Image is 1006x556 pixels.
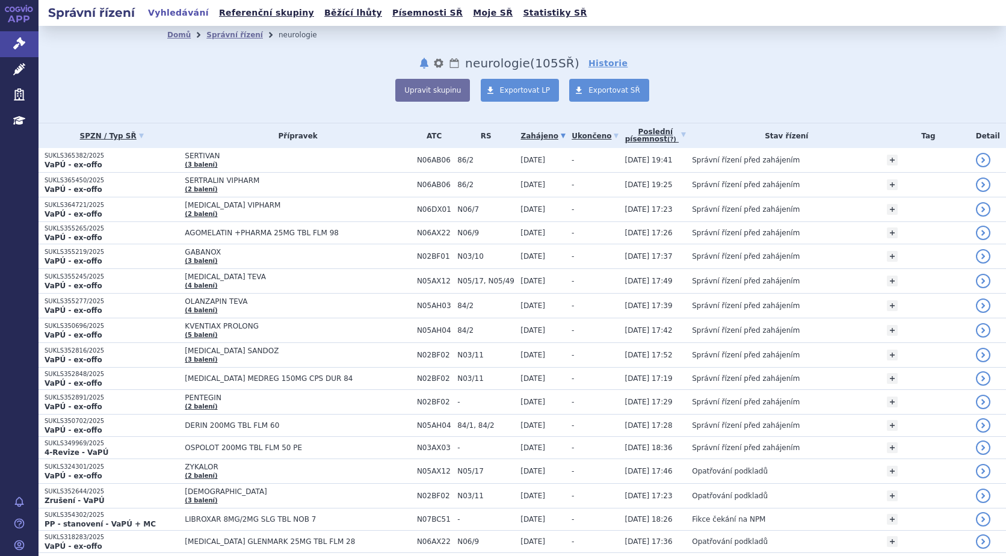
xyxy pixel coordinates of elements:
span: Opatřování podkladů [692,537,768,546]
a: + [887,227,898,238]
th: ATC [411,123,451,148]
span: - [572,252,574,261]
span: [DATE] 17:28 [625,421,673,430]
span: Správní řízení před zahájením [692,374,800,383]
a: + [887,397,898,407]
a: detail [976,178,990,192]
a: detail [976,464,990,478]
a: Písemnosti SŘ [389,5,466,21]
span: - [572,351,574,359]
p: SUKLS318283/2025 [45,533,179,542]
a: + [887,325,898,336]
a: SPZN / Typ SŘ [45,128,179,144]
span: - [572,229,574,237]
a: (2 balení) [185,403,217,410]
span: - [457,515,514,524]
span: [DATE] 17:19 [625,374,673,383]
a: + [887,373,898,384]
a: + [887,350,898,360]
a: + [887,155,898,165]
a: Ukončeno [572,128,619,144]
a: detail [976,418,990,433]
a: detail [976,226,990,240]
a: (2 balení) [185,186,217,193]
span: - [572,374,574,383]
span: - [572,277,574,285]
a: Exportovat LP [481,79,560,102]
th: Tag [881,123,969,148]
strong: VaPÚ - ex-offo [45,472,102,480]
span: - [572,421,574,430]
span: [DATE] [520,351,545,359]
button: notifikace [418,56,430,70]
span: [DATE] [520,374,545,383]
span: [DATE] [520,326,545,335]
span: 86/2 [457,156,514,164]
strong: VaPÚ - ex-offo [45,161,102,169]
span: N06AX22 [417,229,451,237]
a: (3 balení) [185,497,217,504]
span: [DATE] 17:29 [625,398,673,406]
a: (4 balení) [185,307,217,314]
span: Správní řízení před zahájením [692,205,800,214]
span: N02BF02 [417,374,451,383]
span: SERTRALIN VIPHARM [185,176,411,185]
span: Správní řízení před zahájením [692,326,800,335]
span: Správní řízení před zahájením [692,181,800,189]
span: N06AB06 [417,181,451,189]
span: Správní řízení před zahájením [692,229,800,237]
span: 105 [535,56,558,70]
strong: VaPÚ - ex-offo [45,233,102,242]
a: detail [976,348,990,362]
a: + [887,276,898,286]
span: KVENTIAX PROLONG [185,322,411,330]
a: Domů [167,31,191,39]
a: detail [976,489,990,503]
p: SUKLS350696/2025 [45,322,179,330]
span: DERIN 200MG TBL FLM 60 [185,421,411,430]
p: SUKLS324301/2025 [45,463,179,471]
strong: VaPÚ - ex-offo [45,257,102,265]
a: Historie [588,57,628,69]
a: (4 balení) [185,282,217,289]
strong: VaPÚ - ex-offo [45,403,102,411]
span: N06/9 [457,229,514,237]
a: + [887,514,898,525]
p: SUKLS355245/2025 [45,273,179,281]
p: SUKLS364721/2025 [45,201,179,209]
span: Správní řízení před zahájením [692,398,800,406]
span: [DATE] 17:26 [625,229,673,237]
span: [DATE] [520,277,545,285]
span: N03/11 [457,492,514,500]
a: + [887,251,898,262]
span: - [572,492,574,500]
strong: Zrušení - VaPÚ [45,496,105,505]
span: [DATE] 17:37 [625,252,673,261]
span: [DATE] 17:23 [625,492,673,500]
a: + [887,466,898,477]
span: N06AB06 [417,156,451,164]
span: [DATE] [520,229,545,237]
span: [DATE] [520,537,545,546]
span: OLANZAPIN TEVA [185,297,411,306]
a: Vyhledávání [144,5,212,21]
th: Detail [970,123,1006,148]
p: SUKLS355277/2025 [45,297,179,306]
a: Referenční skupiny [215,5,318,21]
a: + [887,490,898,501]
span: [DATE] [520,156,545,164]
a: detail [976,512,990,527]
a: + [887,300,898,311]
span: N03AX03 [417,443,451,452]
span: - [457,398,514,406]
span: N02BF02 [417,492,451,500]
span: [DATE] 18:26 [625,515,673,524]
span: [DATE] [520,398,545,406]
span: [MEDICAL_DATA] MEDREG 150MG CPS DUR 84 [185,374,411,383]
span: Správní řízení před zahájením [692,443,800,452]
span: N02BF02 [417,351,451,359]
span: N03/11 [457,374,514,383]
h2: Správní řízení [39,4,144,21]
span: ZYKALOR [185,463,411,471]
span: N02BF02 [417,398,451,406]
